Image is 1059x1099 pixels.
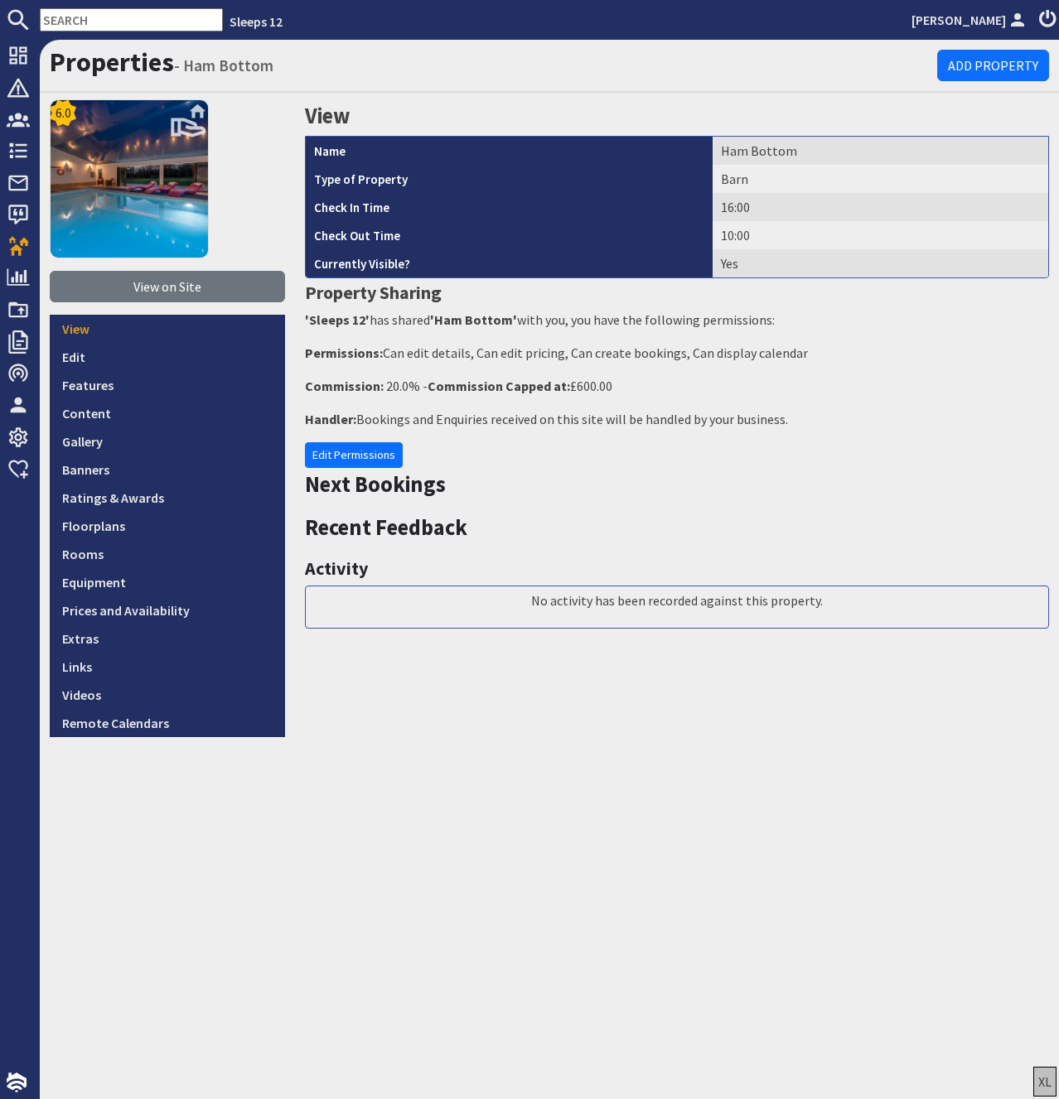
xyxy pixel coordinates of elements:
[386,378,420,394] span: 20.0%
[713,137,1048,165] td: Ham Bottom
[50,653,285,681] a: Links
[50,99,209,271] a: 6.0
[50,512,285,540] a: Floorplans
[7,1072,27,1092] img: staytech_i_w-64f4e8e9ee0a9c174fd5317b4b171b261742d2d393467e5bdba4413f4f884c10.svg
[305,409,1050,429] p: Bookings and Enquiries received on this site will be handled by your business.
[50,343,285,371] a: Edit
[50,99,209,258] img: Ham Bottom's icon
[305,442,403,468] a: Edit Permissions
[912,10,1029,30] a: [PERSON_NAME]
[305,343,1050,363] p: Can edit details, Can edit pricing, Can create bookings, Can display calendar
[305,470,446,498] a: Next Bookings
[713,221,1048,249] td: 10:00
[937,50,1049,81] a: Add Property
[305,99,1050,133] h2: View
[423,378,612,394] span: - £600.00
[310,590,1045,610] p: No activity has been recorded against this property.
[50,456,285,484] a: Banners
[50,484,285,512] a: Ratings & Awards
[56,103,71,123] span: 6.0
[50,709,285,737] a: Remote Calendars
[305,557,368,580] a: Activity
[50,271,285,302] a: View on Site
[50,399,285,427] a: Content
[428,378,570,394] strong: Commission Capped at:
[40,8,223,31] input: SEARCH
[50,568,285,596] a: Equipment
[305,513,467,541] a: Recent Feedback
[430,311,517,328] strong: 'Ham Bottom'
[50,371,285,399] a: Features
[50,540,285,568] a: Rooms
[305,278,1050,306] h3: Property Sharing
[50,624,285,653] a: Extras
[306,193,713,221] th: Check In Time
[50,427,285,456] a: Gallery
[305,378,384,394] strong: Commission:
[306,221,713,249] th: Check Out Time
[306,165,713,193] th: Type of Property
[713,249,1048,277] td: Yes
[713,165,1048,193] td: Barn
[50,681,285,709] a: Videos
[713,193,1048,221] td: 16:00
[306,137,713,165] th: Name
[50,596,285,624] a: Prices and Availability
[50,315,285,343] a: View
[305,345,383,361] strong: Permissions:
[1038,1072,1052,1092] div: XL
[230,13,283,30] a: Sleeps 12
[305,310,1050,330] p: has shared with you, you have the following permissions:
[174,55,273,75] small: - Ham Bottom
[50,46,174,79] a: Properties
[305,411,356,427] strong: Handler:
[306,249,713,277] th: Currently Visible?
[305,311,370,328] strong: 'Sleeps 12'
